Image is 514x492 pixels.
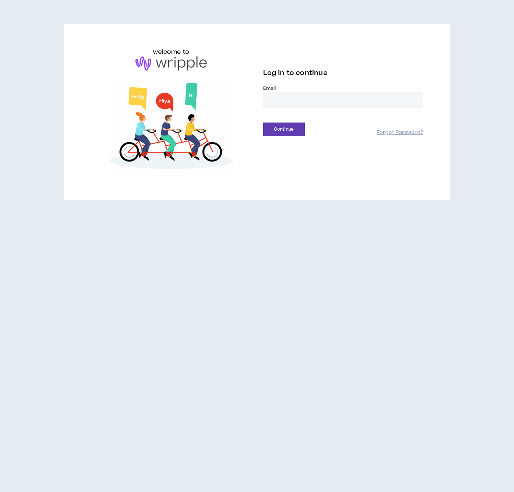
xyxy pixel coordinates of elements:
[263,68,328,78] span: Log in to continue
[377,129,423,136] a: Forgot Password?
[263,85,423,92] label: Email
[135,56,207,71] img: logo-brand.png
[91,78,251,177] img: Welcome to Wripple
[263,123,305,136] button: Continue
[153,48,190,56] h6: welcome to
